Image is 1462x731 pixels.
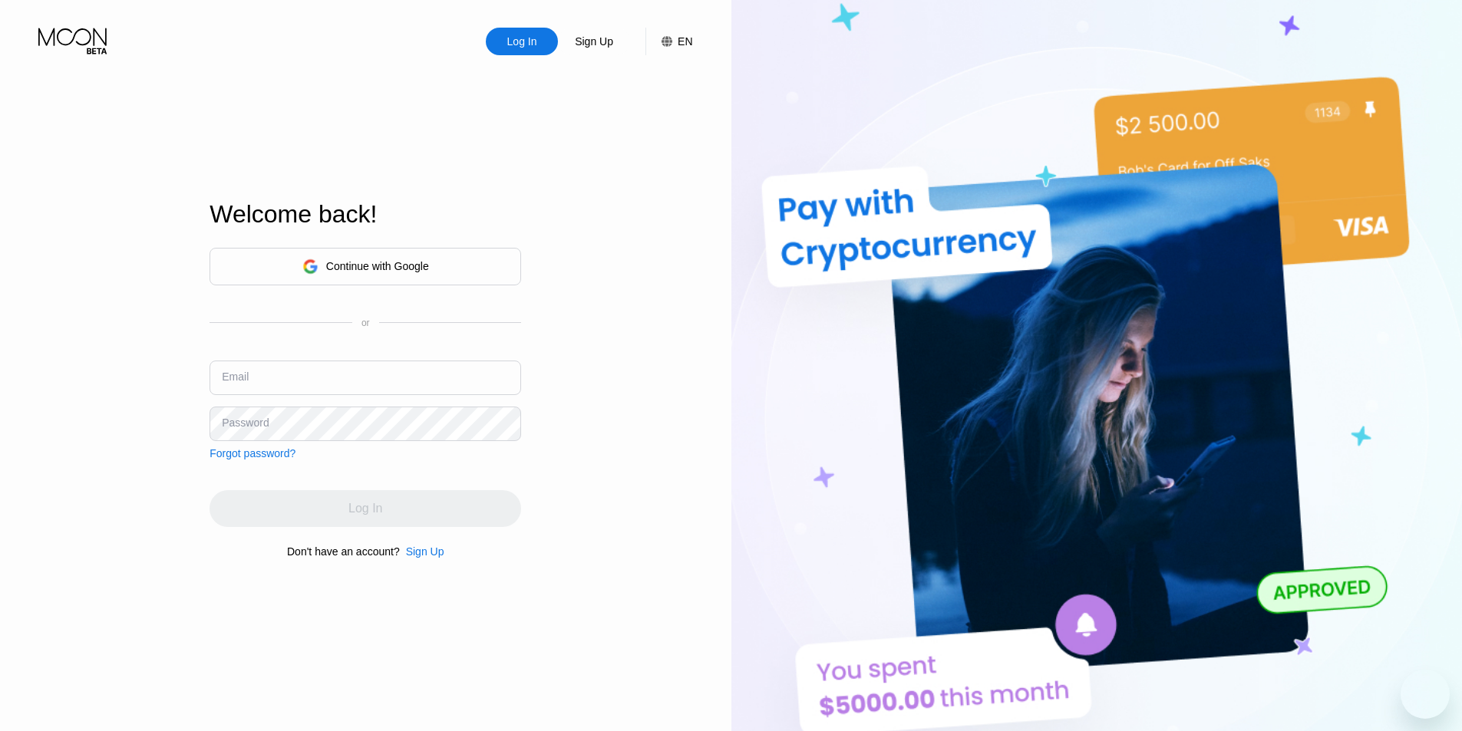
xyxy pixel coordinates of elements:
[222,417,269,429] div: Password
[210,248,521,285] div: Continue with Google
[326,260,429,272] div: Continue with Google
[400,545,444,558] div: Sign Up
[558,28,630,55] div: Sign Up
[210,447,295,459] div: Forgot password?
[506,34,539,49] div: Log In
[287,545,400,558] div: Don't have an account?
[486,28,558,55] div: Log In
[222,370,249,383] div: Email
[645,28,692,55] div: EN
[361,318,370,328] div: or
[1401,670,1450,719] iframe: Кнопка запуска окна обмена сообщениями
[210,200,521,229] div: Welcome back!
[678,35,692,48] div: EN
[573,34,615,49] div: Sign Up
[406,545,444,558] div: Sign Up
